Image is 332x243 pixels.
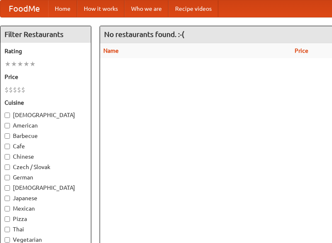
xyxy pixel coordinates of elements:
h5: Price [5,73,87,81]
input: German [5,175,10,180]
a: Name [103,47,119,54]
li: $ [17,85,21,94]
label: Cafe [5,142,87,150]
a: FoodMe [0,0,48,17]
li: ★ [23,59,29,69]
input: Pizza [5,216,10,222]
li: ★ [11,59,17,69]
li: $ [9,85,13,94]
li: $ [5,85,9,94]
li: ★ [29,59,36,69]
input: [DEMOGRAPHIC_DATA] [5,113,10,118]
a: Who we are [124,0,168,17]
label: Mexican [5,204,87,213]
a: Price [295,47,308,54]
label: Thai [5,225,87,233]
label: [DEMOGRAPHIC_DATA] [5,111,87,119]
ng-pluralize: No restaurants found. :-( [104,30,184,38]
a: Recipe videos [168,0,218,17]
label: German [5,173,87,182]
input: American [5,123,10,128]
label: Chinese [5,152,87,161]
input: Thai [5,227,10,232]
h5: Cuisine [5,98,87,107]
li: $ [21,85,25,94]
h4: Filter Restaurants [0,26,91,43]
label: Barbecue [5,132,87,140]
label: American [5,121,87,130]
li: ★ [5,59,11,69]
label: Japanese [5,194,87,202]
label: [DEMOGRAPHIC_DATA] [5,184,87,192]
input: Cafe [5,144,10,149]
li: ★ [17,59,23,69]
li: $ [13,85,17,94]
label: Pizza [5,215,87,223]
input: [DEMOGRAPHIC_DATA] [5,185,10,191]
label: Czech / Slovak [5,163,87,171]
a: How it works [77,0,124,17]
input: Czech / Slovak [5,164,10,170]
input: Barbecue [5,133,10,139]
input: Japanese [5,196,10,201]
input: Mexican [5,206,10,211]
h5: Rating [5,47,87,55]
input: Vegetarian [5,237,10,243]
a: Home [48,0,77,17]
input: Chinese [5,154,10,160]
